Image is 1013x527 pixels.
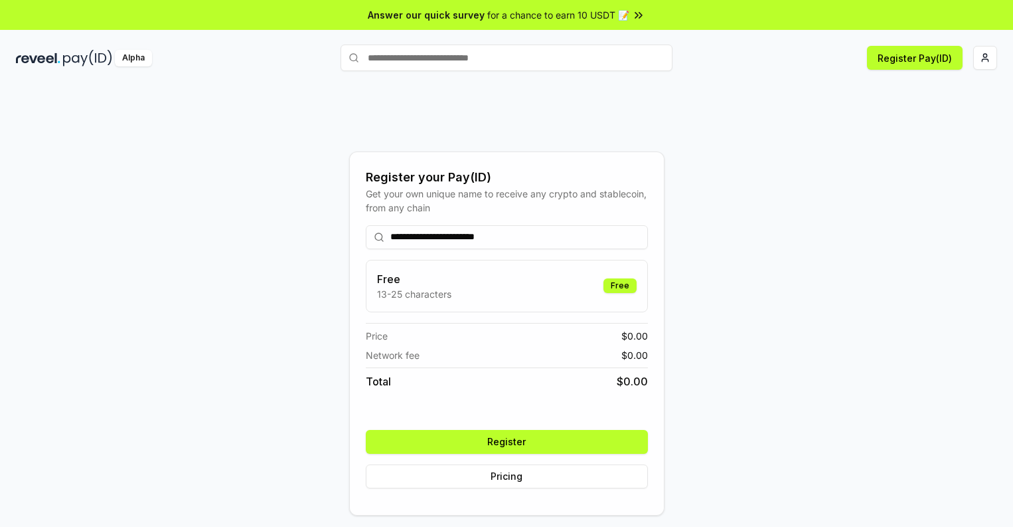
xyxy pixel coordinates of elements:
[366,373,391,389] span: Total
[366,329,388,343] span: Price
[366,168,648,187] div: Register your Pay(ID)
[377,271,451,287] h3: Free
[377,287,451,301] p: 13-25 characters
[621,348,648,362] span: $ 0.00
[867,46,963,70] button: Register Pay(ID)
[16,50,60,66] img: reveel_dark
[617,373,648,389] span: $ 0.00
[621,329,648,343] span: $ 0.00
[63,50,112,66] img: pay_id
[115,50,152,66] div: Alpha
[368,8,485,22] span: Answer our quick survey
[366,348,420,362] span: Network fee
[366,465,648,488] button: Pricing
[487,8,629,22] span: for a chance to earn 10 USDT 📝
[366,430,648,454] button: Register
[603,278,637,293] div: Free
[366,187,648,215] div: Get your own unique name to receive any crypto and stablecoin, from any chain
